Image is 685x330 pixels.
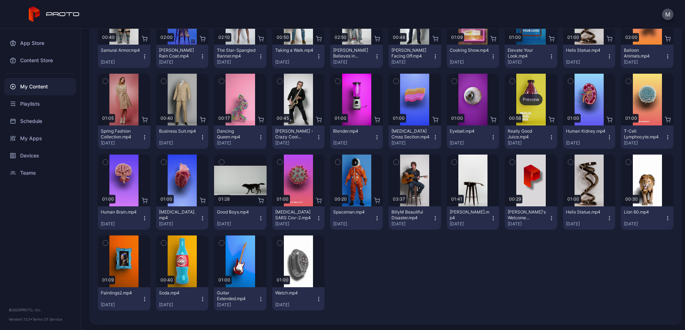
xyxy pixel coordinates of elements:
[275,128,315,140] div: Scott Page - Crazy Cool Technology.mp4
[333,140,374,146] div: [DATE]
[4,113,76,130] div: Schedule
[624,140,665,146] div: [DATE]
[389,45,441,68] button: [PERSON_NAME] Facing Off.mp4[DATE]
[4,78,76,95] a: My Content
[566,140,607,146] div: [DATE]
[566,221,607,227] div: [DATE]
[156,287,209,311] button: Soda.mp4[DATE]
[98,206,150,230] button: Human Brain.mp4[DATE]
[450,128,489,134] div: Eyeball.mp4
[98,287,150,311] button: Paintings2.mp4[DATE]
[624,59,665,65] div: [DATE]
[330,125,383,149] button: Blender.mp4[DATE]
[333,47,373,59] div: Howie Mandel Believes in Proto.mp4
[4,95,76,113] a: Playlists
[447,125,499,149] button: Eyeball.mp4[DATE]
[330,45,383,68] button: [PERSON_NAME] Believes in Proto.mp4[DATE]
[391,221,432,227] div: [DATE]
[566,47,605,53] div: Helix Statue.mp4
[101,290,140,296] div: Paintings2.mp4
[217,221,258,227] div: [DATE]
[214,45,267,68] button: The Star-Spangled Banner.mp4[DATE]
[624,128,663,140] div: T-Cell Lymphocyte.mp4
[159,59,200,65] div: [DATE]
[508,128,547,140] div: Really Good Juice.mp4
[272,125,325,149] button: [PERSON_NAME] - Crazy Cool Technology.mp4[DATE]
[508,221,549,227] div: [DATE]
[159,290,199,296] div: Soda.mp4
[333,221,374,227] div: [DATE]
[4,147,76,164] a: Devices
[101,128,140,140] div: Spring Fashion Collection.mp4
[272,206,325,230] button: [MEDICAL_DATA] SARS Cov-2.mp4[DATE]
[391,47,431,59] div: Manny Pacquiao Facing Off.mp4
[389,206,441,230] button: BillyM Beautiful Disaster.mp4[DATE]
[566,128,605,134] div: Human Kidney.mp4
[621,206,673,230] button: Lion 60.mp4[DATE]
[450,47,489,53] div: Cooking Show.mp4
[101,209,140,215] div: Human Brain.mp4
[662,9,673,20] button: M
[624,221,665,227] div: [DATE]
[32,317,62,321] a: Terms Of Service
[333,128,373,134] div: Blender.mp4
[391,140,432,146] div: [DATE]
[391,128,431,140] div: Epidermis Cross Section.mp4
[156,125,209,149] button: Business Suit.mp4[DATE]
[214,206,267,230] button: Good Boys.mp4[DATE]
[275,302,316,308] div: [DATE]
[214,287,267,311] button: Guitar Extended.mp4[DATE]
[159,128,199,134] div: Business Suit.mp4
[217,47,257,59] div: The Star-Spangled Banner.mp4
[563,206,616,230] button: Helix Statue.mp4[DATE]
[624,47,663,59] div: Balloon Animals.mp4
[101,140,142,146] div: [DATE]
[4,130,76,147] a: My Apps
[4,52,76,69] a: Content Store
[621,45,673,68] button: Balloon Animals.mp4[DATE]
[330,206,383,230] button: Spaceman.mp4[DATE]
[275,209,315,221] div: Covid-19 SARS Cov-2.mp4
[159,140,200,146] div: [DATE]
[217,128,257,140] div: Dancing Queen.mp4
[217,290,257,302] div: Guitar Extended.mp4
[450,140,491,146] div: [DATE]
[508,47,547,59] div: Elevate Your Look.mp4
[159,47,199,59] div: Ryan Pollie's Rain Coat.mp4
[450,221,491,227] div: [DATE]
[275,59,316,65] div: [DATE]
[214,125,267,149] button: Dancing Queen.mp4[DATE]
[391,209,431,221] div: BillyM Beautiful Disaster.mp4
[447,45,499,68] button: Cooking Show.mp4[DATE]
[508,209,547,221] div: David's Welcome Video.mp4
[4,164,76,182] a: Teams
[98,125,150,149] button: Spring Fashion Collection.mp4[DATE]
[272,287,325,311] button: Watch.mp4[DATE]
[159,302,200,308] div: [DATE]
[563,45,616,68] button: Helix Statue.mp4[DATE]
[621,125,673,149] button: T-Cell Lymphocyte.mp4[DATE]
[101,221,142,227] div: [DATE]
[563,125,616,149] button: Human Kidney.mp4[DATE]
[98,45,150,68] button: Samurai Armor.mp4[DATE]
[156,206,209,230] button: [MEDICAL_DATA].mp4[DATE]
[450,209,489,221] div: BillyM Silhouette.mp4
[275,221,316,227] div: [DATE]
[566,59,607,65] div: [DATE]
[159,209,199,221] div: Human Heart.mp4
[159,221,200,227] div: [DATE]
[101,302,142,308] div: [DATE]
[333,59,374,65] div: [DATE]
[275,290,315,296] div: Watch.mp4
[217,59,258,65] div: [DATE]
[4,35,76,52] a: App Store
[217,302,258,308] div: [DATE]
[217,140,258,146] div: [DATE]
[624,209,663,215] div: Lion 60.mp4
